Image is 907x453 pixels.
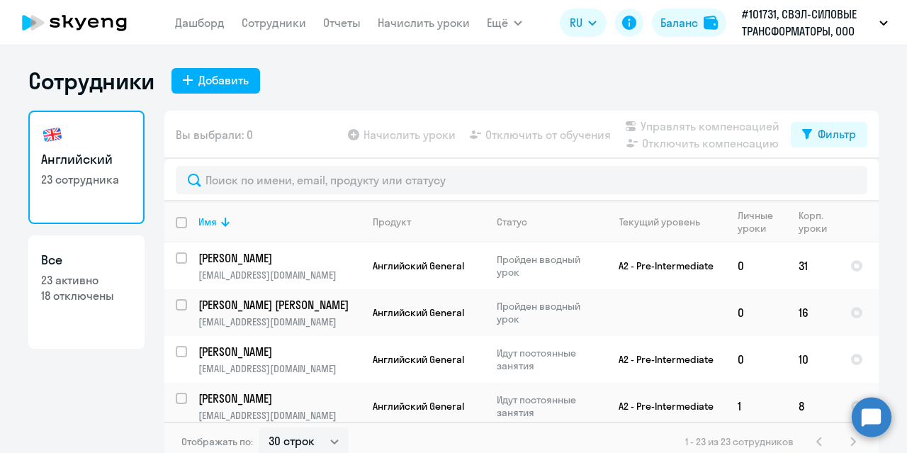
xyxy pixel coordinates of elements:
div: Текущий уровень [606,216,726,228]
p: [PERSON_NAME] [198,391,359,406]
div: Корп. уроки [799,209,829,235]
button: RU [560,9,607,37]
span: 1 - 23 из 23 сотрудников [685,435,794,448]
div: Продукт [373,216,485,228]
input: Поиск по имени, email, продукту или статусу [176,166,867,194]
span: Английский General [373,353,464,366]
button: Фильтр [791,122,867,147]
div: Статус [497,216,594,228]
p: Идут постоянные занятия [497,347,594,372]
p: 18 отключены [41,288,132,303]
p: [EMAIL_ADDRESS][DOMAIN_NAME] [198,269,361,281]
a: [PERSON_NAME] [198,344,361,359]
a: Сотрудники [242,16,306,30]
h3: Все [41,251,132,269]
td: 8 [787,383,839,430]
div: Статус [497,216,527,228]
span: Вы выбрали: 0 [176,126,253,143]
span: Английский General [373,259,464,272]
td: 16 [787,289,839,336]
div: Фильтр [818,125,856,142]
p: [PERSON_NAME] [PERSON_NAME] [198,297,359,313]
td: A2 - Pre-Intermediate [595,336,726,383]
a: Отчеты [323,16,361,30]
h1: Сотрудники [28,67,154,95]
p: [PERSON_NAME] [198,250,359,266]
div: Личные уроки [738,209,787,235]
a: Дашборд [175,16,225,30]
td: 0 [726,242,787,289]
a: [PERSON_NAME] [198,250,361,266]
img: balance [704,16,718,30]
div: Текущий уровень [619,216,700,228]
td: 1 [726,383,787,430]
td: 0 [726,289,787,336]
div: Имя [198,216,361,228]
p: [EMAIL_ADDRESS][DOMAIN_NAME] [198,362,361,375]
p: Идут постоянные занятия [497,393,594,419]
span: RU [570,14,582,31]
p: 23 активно [41,272,132,288]
button: Балансbalance [652,9,726,37]
div: Баланс [660,14,698,31]
p: [EMAIL_ADDRESS][DOMAIN_NAME] [198,315,361,328]
a: Все23 активно18 отключены [28,235,145,349]
td: A2 - Pre-Intermediate [595,242,726,289]
a: [PERSON_NAME] [PERSON_NAME] [198,297,361,313]
button: Добавить [171,68,260,94]
td: A2 - Pre-Intermediate [595,383,726,430]
h3: Английский [41,150,132,169]
td: 0 [726,336,787,383]
p: #101731, СВЭЛ-СИЛОВЫЕ ТРАНСФОРМАТОРЫ, ООО [742,6,874,40]
div: Корп. уроки [799,209,838,235]
span: Английский General [373,400,464,413]
div: Личные уроки [738,209,777,235]
a: Начислить уроки [378,16,470,30]
img: english [41,123,64,146]
td: 10 [787,336,839,383]
p: [EMAIL_ADDRESS][DOMAIN_NAME] [198,409,361,422]
span: Английский General [373,306,464,319]
p: [PERSON_NAME] [198,344,359,359]
button: #101731, СВЭЛ-СИЛОВЫЕ ТРАНСФОРМАТОРЫ, ООО [735,6,895,40]
button: Ещё [487,9,522,37]
p: 23 сотрудника [41,172,132,187]
a: [PERSON_NAME] [198,391,361,406]
div: Имя [198,216,217,228]
p: Пройден вводный урок [497,300,594,325]
td: 31 [787,242,839,289]
div: Добавить [198,72,249,89]
p: Пройден вводный урок [497,253,594,279]
span: Отображать по: [181,435,253,448]
div: Продукт [373,216,411,228]
span: Ещё [487,14,508,31]
a: Английский23 сотрудника [28,111,145,224]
